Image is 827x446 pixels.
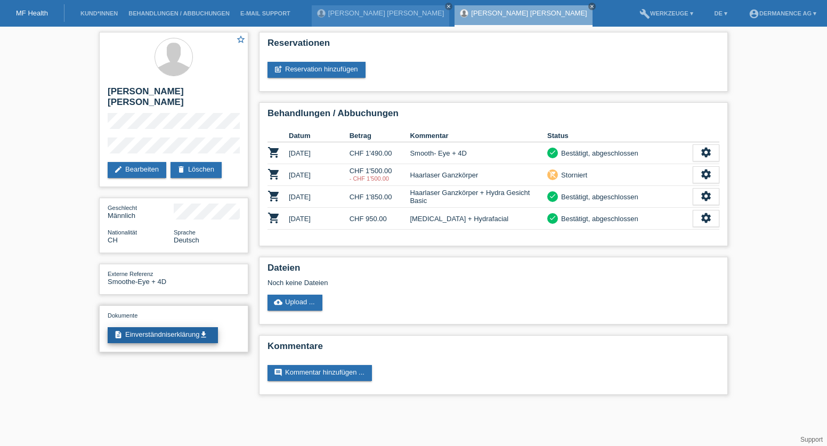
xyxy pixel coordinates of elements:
i: cloud_upload [274,298,282,306]
a: MF Health [16,9,48,17]
td: [DATE] [289,208,350,230]
span: Sprache [174,229,196,236]
a: post_addReservation hinzufügen [267,62,366,78]
i: edit [114,165,123,174]
span: Externe Referenz [108,271,153,277]
a: account_circleDermanence AG ▾ [743,10,822,17]
td: [MEDICAL_DATA] + Hydrafacial [410,208,547,230]
h2: Kommentare [267,341,719,357]
a: close [445,3,452,10]
i: POSP00022149 [267,190,280,202]
td: Smooth- Eye + 4D [410,142,547,164]
td: [DATE] [289,164,350,186]
div: Bestätigt, abgeschlossen [558,148,638,159]
a: E-Mail Support [235,10,296,17]
td: Haarlaser Ganzkörper + Hydra Gesicht Basic [410,186,547,208]
span: Nationalität [108,229,137,236]
a: [PERSON_NAME] [PERSON_NAME] [328,9,444,17]
div: Noch keine Dateien [267,279,593,287]
i: get_app [199,330,208,339]
td: CHF 950.00 [350,208,410,230]
div: 14.05.2025 / zusätzlich Hydra Basic [350,175,410,182]
a: [PERSON_NAME] [PERSON_NAME] [471,9,587,17]
h2: [PERSON_NAME] [PERSON_NAME] [108,86,240,113]
div: Smoothe-Eye + 4D [108,270,174,286]
a: buildWerkzeuge ▾ [634,10,699,17]
a: DE ▾ [709,10,733,17]
div: Storniert [558,169,587,181]
a: Support [800,436,823,443]
th: Betrag [350,129,410,142]
i: POSP00008861 [267,146,280,159]
i: delete [177,165,185,174]
span: Geschlecht [108,205,137,211]
a: deleteLöschen [171,162,222,178]
td: [DATE] [289,186,350,208]
i: settings [700,168,712,180]
a: Behandlungen / Abbuchungen [123,10,235,17]
i: account_circle [749,9,759,19]
th: Datum [289,129,350,142]
i: check [549,192,556,200]
td: CHF 1'490.00 [350,142,410,164]
i: comment [274,368,282,377]
th: Status [547,129,693,142]
h2: Behandlungen / Abbuchungen [267,108,719,124]
a: descriptionEinverständniserklärungget_app [108,327,218,343]
i: check [549,149,556,156]
i: remove_shopping_cart [549,171,556,178]
td: [DATE] [289,142,350,164]
i: POSP00022143 [267,168,280,181]
i: close [446,4,451,9]
i: description [114,330,123,339]
a: Kund*innen [75,10,123,17]
i: post_add [274,65,282,74]
i: settings [700,212,712,224]
a: close [588,3,596,10]
span: Dokumente [108,312,137,319]
a: editBearbeiten [108,162,166,178]
span: Schweiz [108,236,118,244]
a: commentKommentar hinzufügen ... [267,365,372,381]
h2: Reservationen [267,38,719,54]
th: Kommentar [410,129,547,142]
a: cloud_uploadUpload ... [267,295,322,311]
i: star_border [236,35,246,44]
td: CHF 1'850.00 [350,186,410,208]
td: CHF 1'500.00 [350,164,410,186]
a: star_border [236,35,246,46]
i: build [639,9,650,19]
td: Haarlaser Ganzkörper [410,164,547,186]
i: POSP00028405 [267,212,280,224]
span: Deutsch [174,236,199,244]
i: close [589,4,595,9]
i: check [549,214,556,222]
i: settings [700,147,712,158]
div: Bestätigt, abgeschlossen [558,191,638,202]
div: Männlich [108,204,174,220]
h2: Dateien [267,263,719,279]
i: settings [700,190,712,202]
div: Bestätigt, abgeschlossen [558,213,638,224]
